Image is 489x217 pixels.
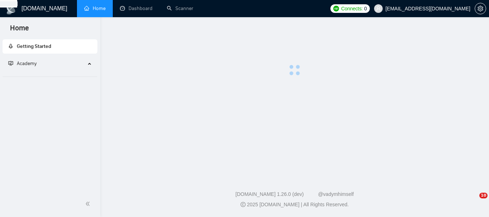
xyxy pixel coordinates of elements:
[84,5,106,11] a: homeHome
[8,44,13,49] span: rocket
[333,6,339,11] img: upwork-logo.png
[17,43,51,49] span: Getting Started
[120,5,152,11] a: dashboardDashboard
[241,202,246,207] span: copyright
[475,3,486,14] button: setting
[364,5,367,13] span: 0
[6,3,17,15] img: logo
[236,191,304,197] a: [DOMAIN_NAME] 1.26.0 (dev)
[167,5,193,11] a: searchScanner
[8,60,37,66] span: Academy
[3,74,97,78] li: Academy Homepage
[3,39,97,54] li: Getting Started
[17,60,37,66] span: Academy
[475,6,486,11] a: setting
[341,5,363,13] span: Connects:
[465,193,482,210] iframe: Intercom live chat
[376,6,381,11] span: user
[85,200,92,207] span: double-left
[8,61,13,66] span: fund-projection-screen
[106,201,483,208] div: 2025 [DOMAIN_NAME] | All Rights Reserved.
[479,193,488,198] span: 10
[4,23,35,38] span: Home
[318,191,354,197] a: @vadymhimself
